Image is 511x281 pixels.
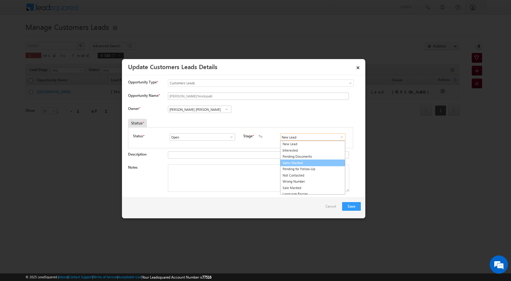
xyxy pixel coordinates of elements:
[226,134,234,140] a: Show All Items
[168,106,231,113] input: Type to Search
[128,165,137,170] label: Notes
[280,178,345,185] a: Wrong Number
[68,275,92,279] a: Contact Support
[280,172,345,179] a: Not Contacted
[59,275,68,279] a: About
[142,275,211,279] span: Your Leadsquared Account Number is
[202,275,211,279] span: 77516
[128,106,140,111] label: Owner
[168,79,354,87] a: Customers Leads
[133,133,143,139] label: Status
[336,134,344,140] a: Show All Items
[32,32,102,40] div: Chat with us now
[128,93,160,98] label: Opportunity Name
[353,61,363,72] a: ×
[280,166,345,172] a: Pending for Follow-Up
[280,141,345,147] a: New Lead
[170,133,235,141] input: Type to Search
[280,153,345,160] a: Pending Documents
[342,202,361,211] button: Save
[280,191,345,197] a: Language Barrier
[8,56,111,182] textarea: Type your message and hit 'Enter'
[10,32,26,40] img: d_60004797649_company_0_60004797649
[280,160,345,167] a: Sales Marked
[280,185,345,191] a: Sale Marked
[325,202,339,214] a: Cancel
[280,147,345,154] a: Interested
[128,62,217,71] a: Update Customers Leads Details
[93,275,117,279] a: Terms of Service
[128,152,147,156] label: Description
[128,79,157,85] span: Opportunity Type
[118,275,141,279] a: Acceptable Use
[26,274,211,280] span: © 2025 LeadSquared | | | | |
[100,3,114,18] div: Minimize live chat window
[280,133,346,141] input: Type to Search
[243,133,252,139] label: Stage
[168,80,329,86] span: Customers Leads
[83,188,110,196] em: Start Chat
[223,106,230,112] a: Show All Items
[128,119,147,127] div: Status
